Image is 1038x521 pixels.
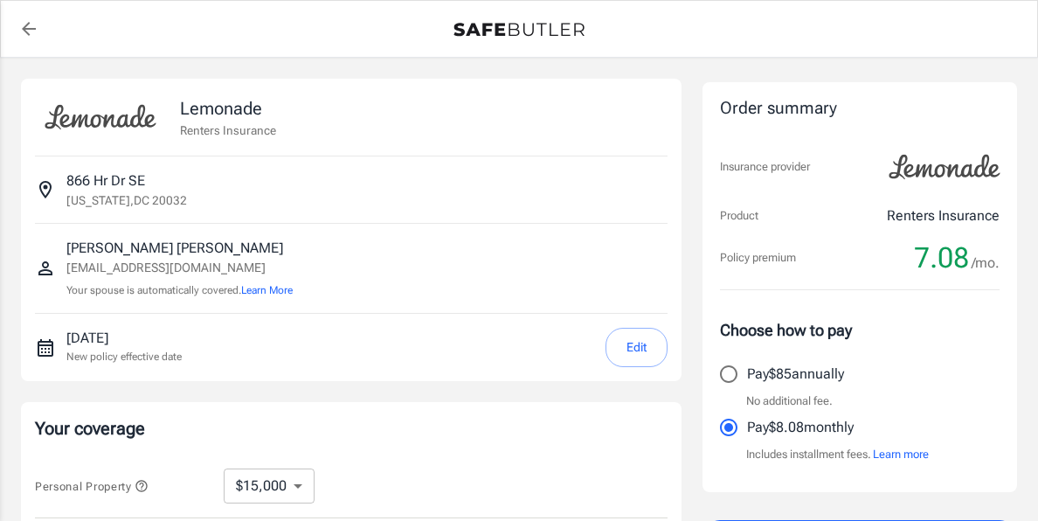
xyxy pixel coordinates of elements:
[35,179,56,200] svg: Insured address
[66,238,293,259] p: [PERSON_NAME] [PERSON_NAME]
[873,446,929,463] button: Learn more
[66,170,145,191] p: 866 Hr Dr SE
[720,318,1000,342] p: Choose how to pay
[66,282,293,299] p: Your spouse is automatically covered.
[35,258,56,279] svg: Insured person
[66,349,182,365] p: New policy effective date
[11,11,46,46] a: back to quotes
[241,282,293,298] button: Learn More
[720,96,1000,122] div: Order summary
[605,328,668,367] button: Edit
[35,416,668,441] p: Your coverage
[720,207,758,225] p: Product
[720,249,796,267] p: Policy premium
[746,392,833,410] p: No additional fee.
[66,328,182,349] p: [DATE]
[972,251,1000,275] span: /mo.
[747,364,844,385] p: Pay $85 annually
[914,240,969,275] span: 7.08
[879,142,1010,191] img: Lemonade
[887,205,1000,226] p: Renters Insurance
[66,259,293,277] p: [EMAIL_ADDRESS][DOMAIN_NAME]
[35,93,166,142] img: Lemonade
[35,480,149,493] span: Personal Property
[180,95,276,122] p: Lemonade
[180,122,276,139] p: Renters Insurance
[747,417,854,438] p: Pay $8.08 monthly
[746,446,929,463] p: Includes installment fees.
[35,337,56,358] svg: New policy start date
[453,23,585,37] img: Back to quotes
[66,191,187,209] p: [US_STATE] , DC 20032
[35,476,149,497] button: Personal Property
[720,158,810,176] p: Insurance provider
